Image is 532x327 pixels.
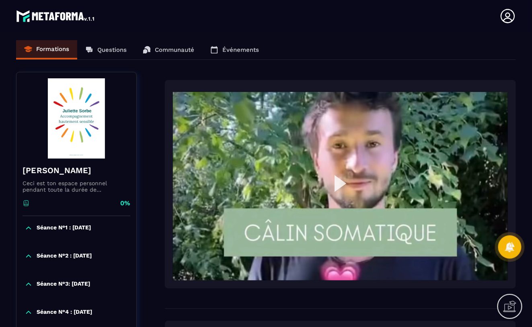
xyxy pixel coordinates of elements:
[37,224,91,232] p: Séance N°1 : [DATE]
[16,8,96,24] img: logo
[37,309,92,317] p: Séance N°4 : [DATE]
[120,199,130,208] p: 0%
[23,78,130,159] img: banner
[173,92,508,280] img: thumbnail
[23,180,130,193] p: Ceci est ton espace personnel pendant toute la durée de l'accompagnement.
[23,165,130,176] h4: [PERSON_NAME]
[37,252,92,260] p: Séance N°2 : [DATE]
[37,280,90,288] p: Séance N°3: [DATE]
